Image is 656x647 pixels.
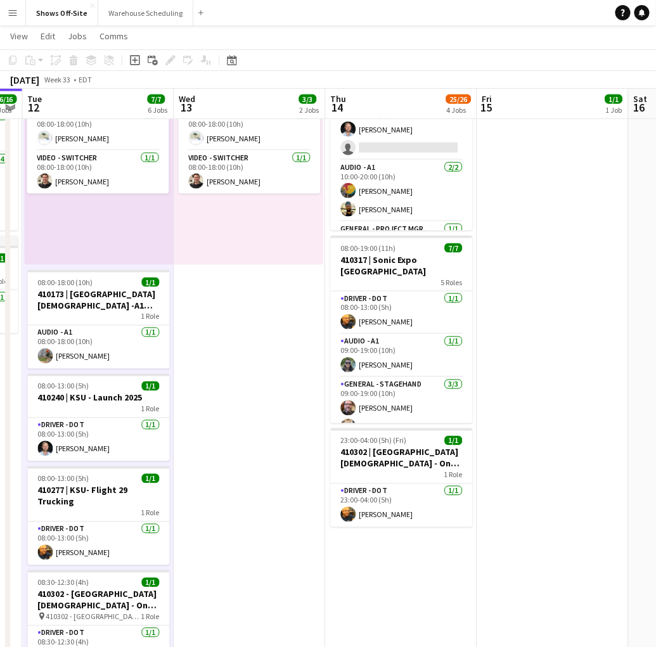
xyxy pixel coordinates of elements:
[63,28,92,44] a: Jobs
[94,28,133,44] a: Comms
[68,30,87,42] span: Jobs
[41,30,55,42] span: Edit
[98,1,193,25] button: Warehouse Scheduling
[35,28,60,44] a: Edit
[10,74,39,86] div: [DATE]
[10,30,28,42] span: View
[100,30,128,42] span: Comms
[79,75,92,84] div: EDT
[26,1,98,25] button: Shows Off-Site
[5,28,33,44] a: View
